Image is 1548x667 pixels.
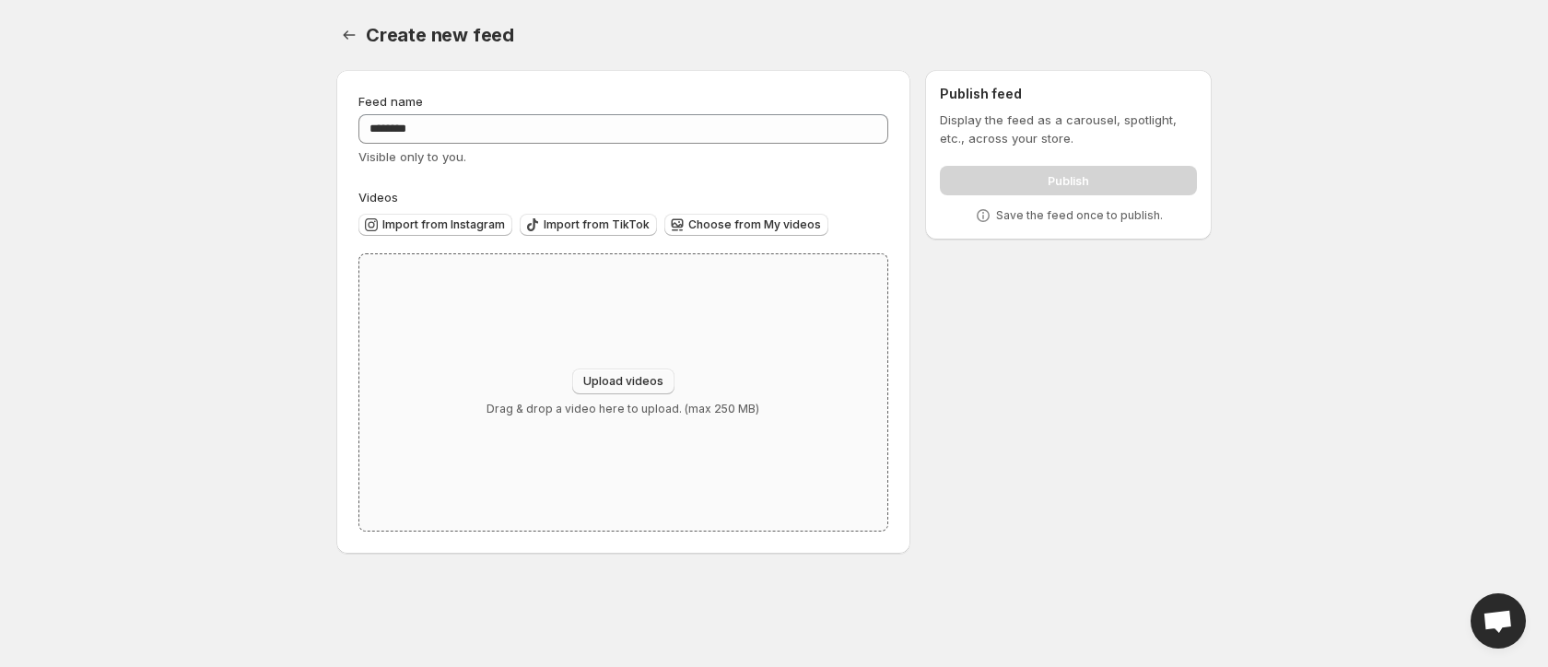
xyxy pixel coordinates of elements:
[940,85,1197,103] h2: Publish feed
[358,214,512,236] button: Import from Instagram
[382,217,505,232] span: Import from Instagram
[358,190,398,205] span: Videos
[688,217,821,232] span: Choose from My videos
[358,94,423,109] span: Feed name
[664,214,828,236] button: Choose from My videos
[583,374,663,389] span: Upload videos
[336,22,362,48] button: Settings
[1471,593,1526,649] a: Open chat
[572,369,674,394] button: Upload videos
[366,24,514,46] span: Create new feed
[487,402,759,416] p: Drag & drop a video here to upload. (max 250 MB)
[940,111,1197,147] p: Display the feed as a carousel, spotlight, etc., across your store.
[996,208,1163,223] p: Save the feed once to publish.
[520,214,657,236] button: Import from TikTok
[358,149,466,164] span: Visible only to you.
[544,217,650,232] span: Import from TikTok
